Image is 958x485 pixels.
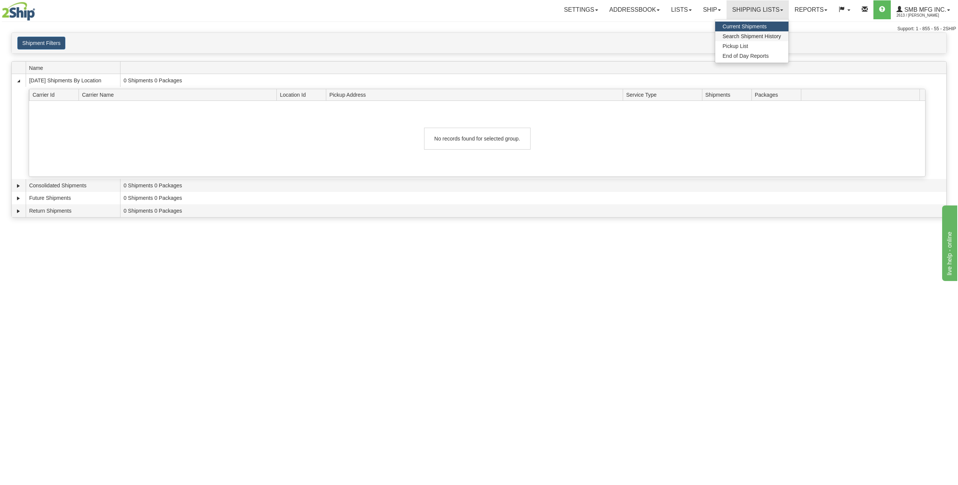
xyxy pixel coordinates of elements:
[665,0,697,19] a: Lists
[17,37,65,49] button: Shipment Filters
[558,0,604,19] a: Settings
[723,43,748,49] span: Pickup List
[329,89,623,100] span: Pickup Address
[120,192,946,205] td: 0 Shipments 0 Packages
[29,62,120,74] span: Name
[941,204,957,281] iframe: chat widget
[26,74,120,87] td: [DATE] Shipments By Location
[723,53,769,59] span: End of Day Reports
[902,6,946,13] span: SMB MFG INC.
[2,2,35,21] img: logo2613.jpg
[2,26,956,32] div: Support: 1 - 855 - 55 - 2SHIP
[723,33,781,39] span: Search Shipment History
[424,128,531,150] div: No records found for selected group.
[755,89,801,100] span: Packages
[6,5,70,14] div: live help - online
[15,77,22,85] a: Collapse
[32,89,79,100] span: Carrier Id
[891,0,956,19] a: SMB MFG INC. 2613 / [PERSON_NAME]
[120,204,946,217] td: 0 Shipments 0 Packages
[82,89,276,100] span: Carrier Name
[715,41,789,51] a: Pickup List
[727,0,789,19] a: Shipping lists
[715,51,789,61] a: End of Day Reports
[715,31,789,41] a: Search Shipment History
[26,204,120,217] td: Return Shipments
[723,23,767,29] span: Current Shipments
[626,89,702,100] span: Service Type
[896,12,953,19] span: 2613 / [PERSON_NAME]
[280,89,326,100] span: Location Id
[705,89,751,100] span: Shipments
[604,0,666,19] a: Addressbook
[26,179,120,192] td: Consolidated Shipments
[789,0,833,19] a: Reports
[15,207,22,215] a: Expand
[697,0,727,19] a: Ship
[120,74,946,87] td: 0 Shipments 0 Packages
[26,192,120,205] td: Future Shipments
[715,22,789,31] a: Current Shipments
[15,195,22,202] a: Expand
[120,179,946,192] td: 0 Shipments 0 Packages
[15,182,22,190] a: Expand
